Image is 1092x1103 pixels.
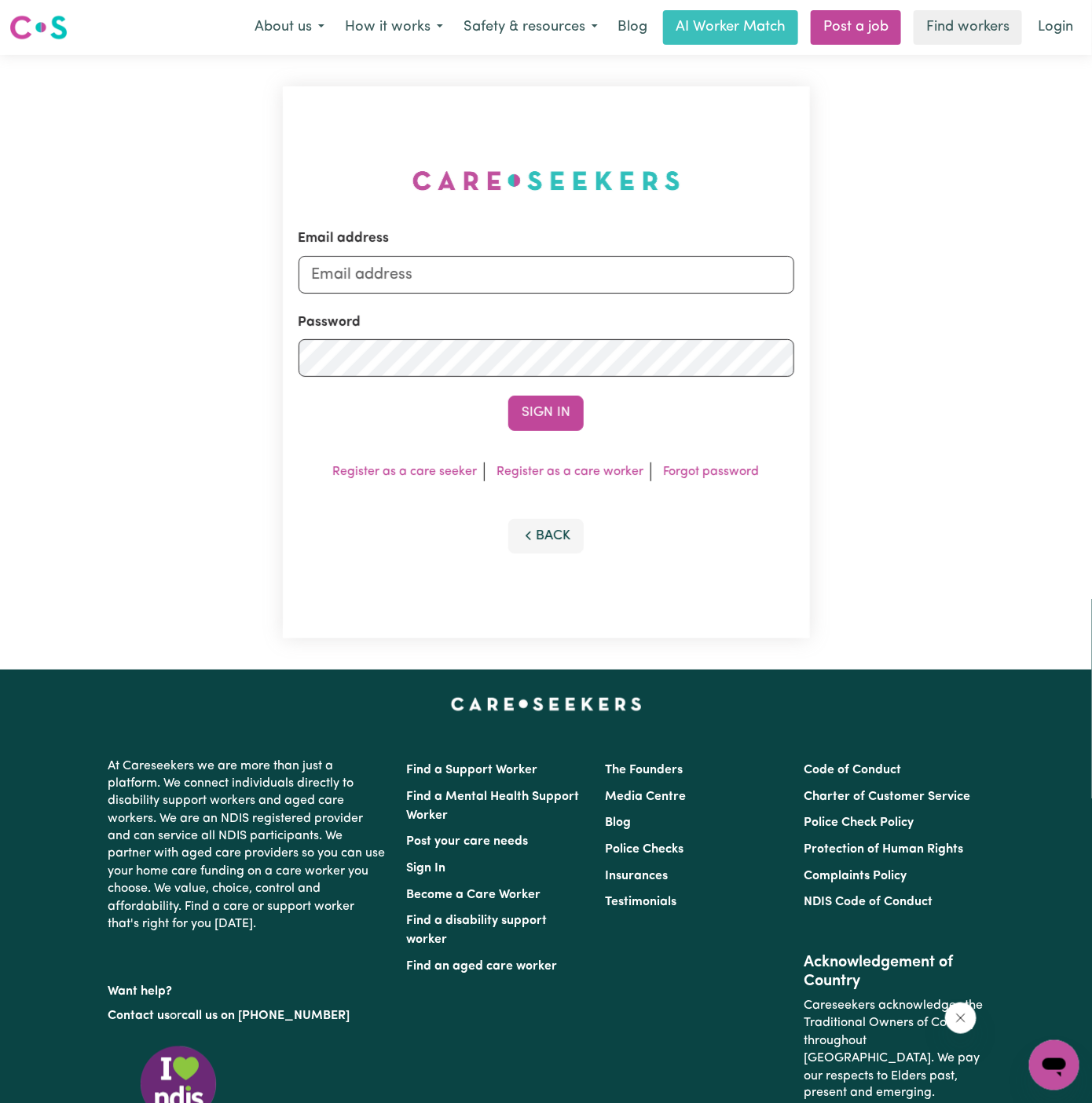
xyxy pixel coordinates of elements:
input: Email address [299,256,794,294]
a: Sign In [406,862,445,875]
a: Find an aged care worker [406,960,557,973]
a: Careseekers home page [451,698,642,710]
button: How it works [335,11,453,44]
a: AI Worker Match [663,10,798,45]
p: Want help? [108,977,387,1000]
a: Find a disability support worker [406,915,547,946]
span: Need any help? [9,11,95,24]
a: Contact us [108,1010,170,1022]
a: Blog [608,10,657,45]
a: Careseekers logo [9,9,68,46]
a: Media Centre [605,791,686,803]
a: Post your care needs [406,835,528,848]
label: Email address [299,228,390,249]
p: or [108,1001,387,1031]
a: Charter of Customer Service [804,791,971,803]
a: Find a Mental Health Support Worker [406,791,579,822]
a: Become a Care Worker [406,889,541,901]
a: The Founders [605,764,683,776]
h2: Acknowledgement of Country [804,953,984,991]
button: Safety & resources [453,11,608,44]
button: Sign In [508,396,584,430]
a: Protection of Human Rights [804,843,964,856]
a: Code of Conduct [804,764,902,776]
iframe: Button to launch messaging window [1029,1040,1079,1090]
a: Insurances [605,870,668,882]
a: Register as a care seeker [333,466,478,478]
img: Careseekers logo [9,13,68,42]
button: Back [508,519,584,553]
a: Forgot password [664,466,760,478]
a: Find a Support Worker [406,764,537,776]
iframe: Close message [945,1003,977,1034]
a: call us on [PHONE_NUMBER] [181,1010,350,1022]
p: At Careseekers we are more than just a platform. We connect individuals directly to disability su... [108,751,387,940]
a: Police Check Policy [804,816,914,829]
a: Login [1028,10,1083,45]
a: Post a job [811,10,901,45]
a: Testimonials [605,896,676,908]
label: Password [299,312,361,333]
a: Blog [605,816,631,829]
a: Register as a care worker [497,466,644,478]
a: Complaints Policy [804,870,907,882]
a: Find workers [914,10,1022,45]
button: About us [244,11,335,44]
a: Police Checks [605,843,683,856]
a: NDIS Code of Conduct [804,896,933,908]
